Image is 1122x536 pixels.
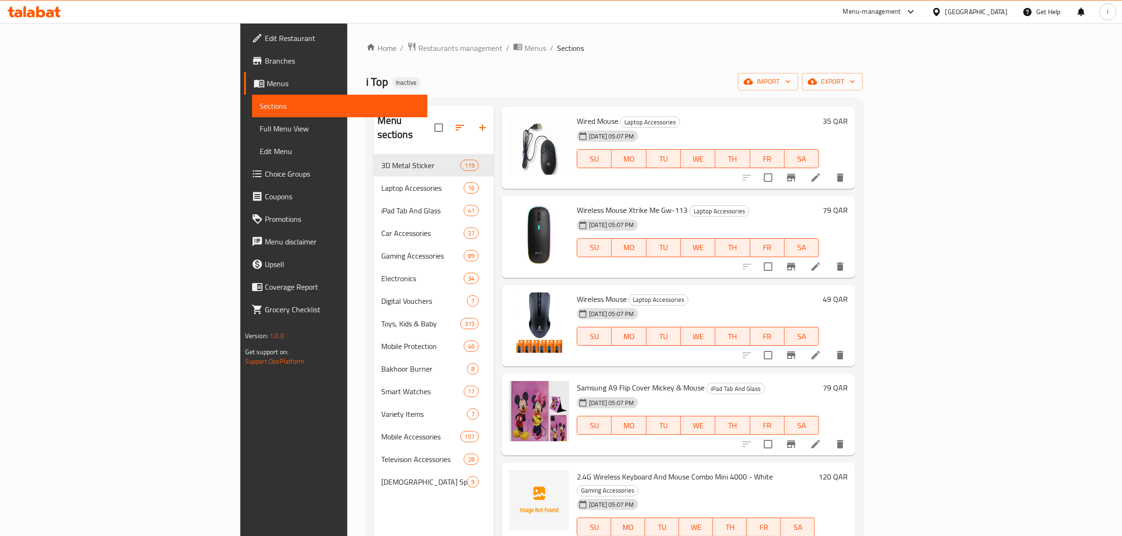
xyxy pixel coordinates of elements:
span: [DATE] 05:07 PM [585,500,638,509]
span: TH [719,330,746,343]
div: Smart Watches17 [374,380,494,403]
div: Bakhoor Burner [381,363,467,374]
div: Mobile Accessories157 [374,425,494,448]
span: [DEMOGRAPHIC_DATA] Speaker [381,476,467,487]
div: Mobile Protection [381,341,464,352]
span: 157 [461,432,478,441]
span: TH [719,419,746,432]
span: MO [615,520,641,534]
div: Television Accessories [381,454,464,465]
span: SU [581,419,608,432]
span: 17 [464,387,478,396]
span: WE [685,419,712,432]
button: TH [715,149,750,168]
button: WE [681,149,715,168]
span: Smart Watches [381,386,464,397]
button: SA [785,149,819,168]
span: Gaming Accessories [381,250,464,261]
span: Wireless Mouse Xtrike Me Gw-113 [577,203,688,217]
a: Branches [244,49,428,72]
span: 8 [467,365,478,374]
span: TU [650,241,677,254]
a: Promotions [244,208,428,230]
div: items [467,476,479,487]
div: Gaming Accessories [577,485,639,496]
span: TU [650,330,677,343]
span: MO [615,241,642,254]
div: Laptop Accessories [620,116,680,128]
button: SA [785,416,819,435]
span: 28 [464,455,478,464]
span: WE [685,152,712,166]
span: WE [685,330,712,343]
span: Sort sections [449,116,471,139]
button: Branch-specific-item [780,255,803,278]
a: Restaurants management [407,42,502,54]
span: 16 [464,184,478,193]
span: Edit Menu [260,146,420,157]
span: 315 [461,319,478,328]
span: FR [754,330,781,343]
span: Wired Mouse [577,114,618,128]
button: SU [577,149,612,168]
button: delete [829,433,852,455]
span: MO [615,419,642,432]
span: export [810,76,855,88]
span: 1.0.0 [270,330,284,342]
span: Mobile Accessories [381,431,460,442]
span: iPad Tab And Glass [381,205,464,216]
span: 2.4G Wireless Keyboard And Mouse Combo Mini 4000 - White [577,470,773,484]
div: iPad Tab And Glass41 [374,199,494,222]
button: SU [577,416,612,435]
div: iPad Tab And Glass [706,383,765,394]
span: 46 [464,342,478,351]
span: Toys, Kids & Baby [381,318,460,329]
span: Variety Items [381,408,467,420]
span: [DATE] 05:07 PM [585,220,638,229]
span: TU [650,152,677,166]
span: SU [581,241,608,254]
button: MO [612,416,646,435]
span: Select to update [758,168,778,187]
span: 34 [464,274,478,283]
div: Electronics34 [374,267,494,290]
button: TH [715,327,750,346]
span: 7 [467,297,478,306]
div: items [464,182,479,194]
span: WE [683,520,709,534]
div: items [464,386,479,397]
span: Grocery Checklist [265,304,420,315]
img: 2.4G Wireless Keyboard And Mouse Combo Mini 4000 - White [509,470,569,530]
span: Car Accessories [381,227,464,239]
span: 27 [464,229,478,238]
button: SA [785,327,819,346]
span: Laptop Accessories [621,117,680,128]
a: Support.OpsPlatform [245,355,305,367]
span: 3D Metal Sticker [381,160,460,171]
button: delete [829,255,852,278]
span: Choice Groups [265,168,420,179]
span: Sections [260,100,420,112]
h6: 120 QAR [819,470,848,483]
span: 9 [467,478,478,487]
div: Digital Vouchers7 [374,290,494,312]
span: Select to update [758,434,778,454]
div: items [464,205,479,216]
div: Laptop Accessories [381,182,464,194]
button: TU [647,149,681,168]
a: Sections [252,95,428,117]
button: FR [750,327,785,346]
a: Choice Groups [244,162,428,185]
span: SA [788,330,815,343]
div: Laptop Accessories [689,205,749,217]
div: Quran Speaker [381,476,467,487]
button: delete [829,166,852,189]
span: 7 [467,410,478,419]
span: Digital Vouchers [381,295,467,307]
span: Select to update [758,257,778,276]
span: [DATE] 05:07 PM [585,309,638,318]
button: SU [577,238,612,257]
